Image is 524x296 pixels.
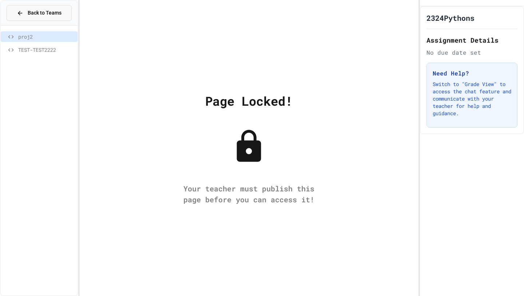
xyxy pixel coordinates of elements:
[18,33,75,40] span: proj2
[426,35,517,45] h2: Assignment Details
[176,183,322,205] div: Your teacher must publish this page before you can access it!
[7,5,72,21] button: Back to Teams
[433,69,511,78] h3: Need Help?
[433,81,511,117] p: Switch to "Grade View" to access the chat feature and communicate with your teacher for help and ...
[18,46,75,54] span: TEST-TEST2222
[426,48,517,57] div: No due date set
[28,9,61,17] span: Back to Teams
[205,91,293,110] div: Page Locked!
[426,13,475,23] h1: 2324Pythons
